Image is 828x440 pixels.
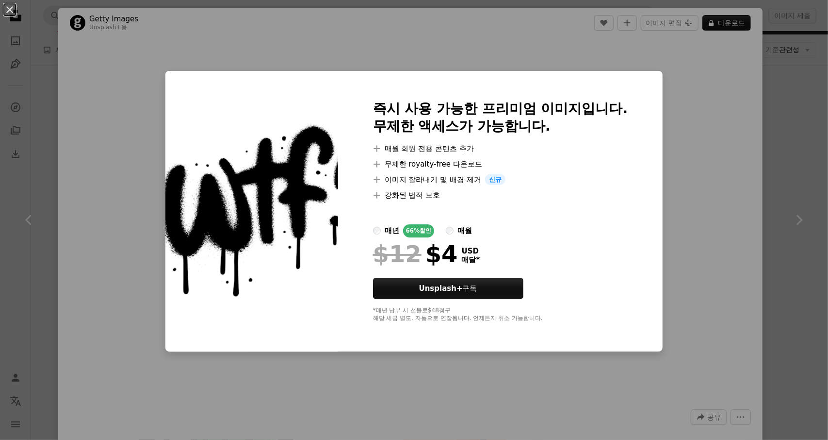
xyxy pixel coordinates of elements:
div: 매년 [385,225,399,237]
div: *매년 납부 시 선불로 $48 청구 해당 세금 별도. 자동으로 연장됩니다. 언제든지 취소 가능합니다. [373,307,628,322]
span: 신규 [485,174,505,186]
li: 매월 회원 전용 콘텐츠 추가 [373,143,628,154]
div: 매월 [457,225,472,237]
li: 이미지 잘라내기 및 배경 제거 [373,174,628,186]
input: 매월 [446,227,454,235]
div: $4 [373,241,458,267]
div: 66% 할인 [403,224,435,237]
li: 무제한 royalty-free 다운로드 [373,158,628,170]
button: Unsplash+구독 [373,278,523,299]
span: USD [462,247,480,255]
h2: 즉시 사용 가능한 프리미엄 이미지입니다. 무제한 액세스가 가능합니다. [373,100,628,135]
img: premium_vector-1689096808278-a4e226a5f91b [165,71,338,352]
input: 매년66%할인 [373,227,381,235]
li: 강화된 법적 보호 [373,189,628,201]
strong: Unsplash+ [419,284,463,293]
span: $12 [373,241,422,267]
